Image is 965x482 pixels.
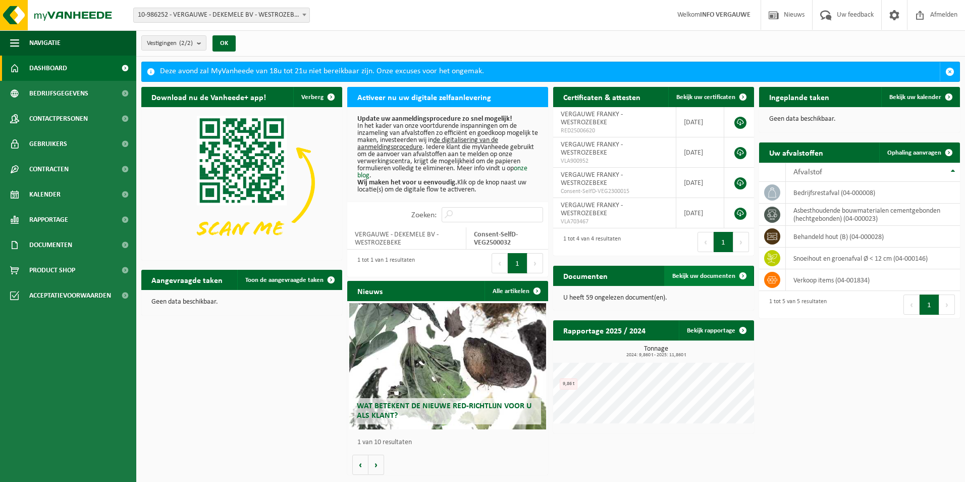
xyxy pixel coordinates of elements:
[786,204,960,226] td: asbesthoudende bouwmaterialen cementgebonden (hechtgebonden) (04-000023)
[160,62,940,81] div: Deze avond zal MyVanheede van 18u tot 21u niet bereikbaar zijn. Onze excuses voor het ongemak.
[352,455,368,475] button: Vorige
[29,182,61,207] span: Kalender
[759,142,833,162] h2: Uw afvalstoffen
[492,253,508,273] button: Previous
[733,232,749,252] button: Next
[561,218,668,226] span: VLA703467
[786,226,960,248] td: behandeld hout (B) (04-000028)
[561,202,623,217] span: VERGAUWE FRANKY - WESTROZEBEKE
[786,269,960,291] td: verkoop items (04-001834)
[357,123,538,179] p: In het kader van onze voortdurende inspanningen om de inzameling van afvalstoffen zo efficiënt en...
[881,87,959,107] a: Bekijk uw kalender
[485,281,547,301] a: Alle artikelen
[352,252,415,274] div: 1 tot 1 van 1 resultaten
[558,353,754,358] span: 2024: 9,860 t - 2025: 11,860 t
[769,116,950,123] p: Geen data beschikbaar.
[903,295,920,315] button: Previous
[141,270,233,290] h2: Aangevraagde taken
[714,232,733,252] button: 1
[357,136,498,151] u: de digitalisering van de aanmeldingsprocedure
[29,30,61,56] span: Navigatie
[411,211,437,219] label: Zoeken:
[347,227,466,250] td: VERGAUWE - DEKEMELE BV - WESTROZEBEKE
[357,439,543,446] p: 1 van 10 resultaten
[212,35,236,52] button: OK
[357,115,512,123] b: Update uw aanmeldingsprocedure zo snel mogelijk!
[561,111,623,126] span: VERGAUWE FRANKY - WESTROZEBEKE
[237,270,341,290] a: Toon de aangevraagde taken
[293,87,341,107] button: Verberg
[29,106,88,131] span: Contactpersonen
[920,295,939,315] button: 1
[764,294,827,316] div: 1 tot 5 van 5 resultaten
[698,232,714,252] button: Previous
[29,81,88,106] span: Bedrijfsgegevens
[676,168,724,198] td: [DATE]
[664,266,753,286] a: Bekijk uw documenten
[553,266,618,285] h2: Documenten
[357,179,538,194] p: Klik op de knop naast uw locatie(s) om de digitale flow te activeren.
[793,168,822,176] span: Afvalstof
[676,137,724,168] td: [DATE]
[887,150,941,156] span: Ophaling aanvragen
[141,107,342,258] img: Download de VHEPlus App
[668,87,753,107] a: Bekijk uw certificaten
[889,94,941,101] span: Bekijk uw kalender
[759,87,839,107] h2: Ingeplande taken
[29,56,67,81] span: Dashboard
[527,253,543,273] button: Next
[147,36,193,51] span: Vestigingen
[560,378,577,390] div: 9,86 t
[786,182,960,204] td: bedrijfsrestafval (04-000008)
[558,231,621,253] div: 1 tot 4 van 4 resultaten
[357,165,527,179] a: onze blog
[879,142,959,163] a: Ophaling aanvragen
[301,94,324,101] span: Verberg
[561,187,668,196] span: Consent-SelfD-VEG2300015
[786,248,960,269] td: snoeihout en groenafval Ø < 12 cm (04-000146)
[179,40,193,46] count: (2/2)
[939,295,955,315] button: Next
[508,253,527,273] button: 1
[700,11,750,19] strong: INFO VERGAUWE
[676,198,724,228] td: [DATE]
[245,277,324,283] span: Toon de aangevraagde taken
[558,346,754,358] h3: Tonnage
[368,455,384,475] button: Volgende
[676,94,735,101] span: Bekijk uw certificaten
[349,303,546,429] a: Wat betekent de nieuwe RED-richtlijn voor u als klant?
[553,87,651,107] h2: Certificaten & attesten
[29,232,72,258] span: Documenten
[141,35,206,51] button: Vestigingen(2/2)
[561,141,623,157] span: VERGAUWE FRANKY - WESTROZEBEKE
[563,295,744,302] p: U heeft 59 ongelezen document(en).
[29,283,111,308] span: Acceptatievoorwaarden
[134,8,309,22] span: 10-986252 - VERGAUWE - DEKEMELE BV - WESTROZEBEKE
[676,107,724,137] td: [DATE]
[347,281,393,301] h2: Nieuws
[561,127,668,135] span: RED25006620
[357,402,531,420] span: Wat betekent de nieuwe RED-richtlijn voor u als klant?
[151,299,332,306] p: Geen data beschikbaar.
[679,320,753,341] a: Bekijk rapportage
[561,171,623,187] span: VERGAUWE FRANKY - WESTROZEBEKE
[29,207,68,232] span: Rapportage
[29,258,75,283] span: Product Shop
[553,320,656,340] h2: Rapportage 2025 / 2024
[29,157,69,182] span: Contracten
[357,179,457,186] b: Wij maken het voor u eenvoudig.
[561,157,668,165] span: VLA900952
[29,131,67,157] span: Gebruikers
[133,8,310,23] span: 10-986252 - VERGAUWE - DEKEMELE BV - WESTROZEBEKE
[672,273,735,279] span: Bekijk uw documenten
[474,231,518,247] strong: Consent-SelfD-VEG2500032
[141,87,276,107] h2: Download nu de Vanheede+ app!
[347,87,501,107] h2: Activeer nu uw digitale zelfaanlevering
